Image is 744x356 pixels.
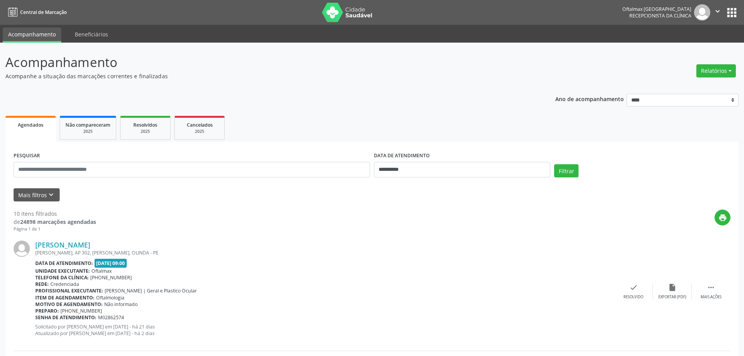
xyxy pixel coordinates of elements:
b: Unidade executante: [35,268,90,274]
b: Preparo: [35,308,59,314]
span: Central de Marcação [20,9,67,15]
b: Profissional executante: [35,287,103,294]
img: img [14,241,30,257]
img: img [694,4,710,21]
span: Agendados [18,122,43,128]
div: [PERSON_NAME], AP 302, [PERSON_NAME], OLINDA - PE [35,249,614,256]
div: Resolvido [623,294,643,300]
div: 2025 [126,129,165,134]
span: [PERSON_NAME] | Geral e Plastico Ocular [105,287,197,294]
p: Acompanhe a situação das marcações correntes e finalizadas [5,72,518,80]
i: insert_drive_file [668,283,677,292]
a: [PERSON_NAME] [35,241,90,249]
div: Página 1 de 1 [14,226,96,232]
div: 2025 [65,129,110,134]
p: Acompanhamento [5,53,518,72]
span: Oftalmologia [96,294,124,301]
button: print [715,210,730,225]
div: 2025 [180,129,219,134]
a: Beneficiários [69,28,114,41]
i:  [713,7,722,15]
span: Resolvidos [133,122,157,128]
b: Item de agendamento: [35,294,95,301]
div: 10 itens filtrados [14,210,96,218]
span: [PHONE_NUMBER] [60,308,102,314]
span: Credenciada [50,281,79,287]
i:  [707,283,715,292]
i: keyboard_arrow_down [47,191,55,199]
span: Cancelados [187,122,213,128]
p: Ano de acompanhamento [555,94,624,103]
span: [PHONE_NUMBER] [90,274,132,281]
span: Recepcionista da clínica [629,12,691,19]
i: print [718,213,727,222]
a: Acompanhamento [3,28,61,43]
b: Data de atendimento: [35,260,93,267]
span: Oftalmax [91,268,112,274]
button: Filtrar [554,164,579,177]
button: Relatórios [696,64,736,77]
button: apps [725,6,739,19]
b: Motivo de agendamento: [35,301,103,308]
i: check [629,283,638,292]
b: Telefone da clínica: [35,274,89,281]
label: PESQUISAR [14,150,40,162]
span: M02862574 [98,314,124,321]
span: Não informado [104,301,138,308]
div: Oftalmax [GEOGRAPHIC_DATA] [622,6,691,12]
button: Mais filtroskeyboard_arrow_down [14,188,60,202]
strong: 24898 marcações agendadas [20,218,96,225]
div: Mais ações [701,294,722,300]
button:  [710,4,725,21]
p: Solicitado por [PERSON_NAME] em [DATE] - há 21 dias Atualizado por [PERSON_NAME] em [DATE] - há 2... [35,323,614,337]
a: Central de Marcação [5,6,67,19]
span: Não compareceram [65,122,110,128]
b: Rede: [35,281,49,287]
b: Senha de atendimento: [35,314,96,321]
div: de [14,218,96,226]
div: Exportar (PDF) [658,294,686,300]
span: [DATE] 09:00 [95,259,127,268]
label: DATA DE ATENDIMENTO [374,150,430,162]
